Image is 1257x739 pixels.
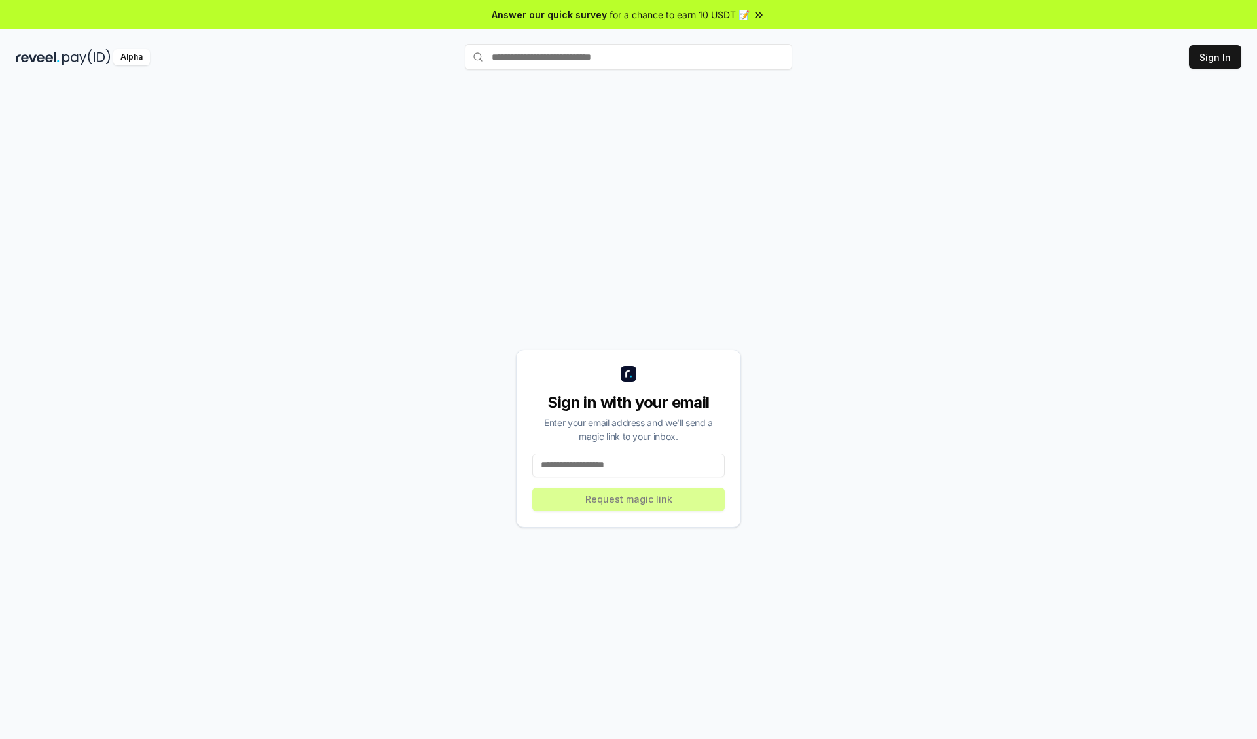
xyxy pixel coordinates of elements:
div: Alpha [113,49,150,65]
img: logo_small [621,366,636,382]
span: for a chance to earn 10 USDT 📝 [610,8,750,22]
span: Answer our quick survey [492,8,607,22]
img: pay_id [62,49,111,65]
div: Sign in with your email [532,392,725,413]
button: Sign In [1189,45,1241,69]
div: Enter your email address and we’ll send a magic link to your inbox. [532,416,725,443]
img: reveel_dark [16,49,60,65]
